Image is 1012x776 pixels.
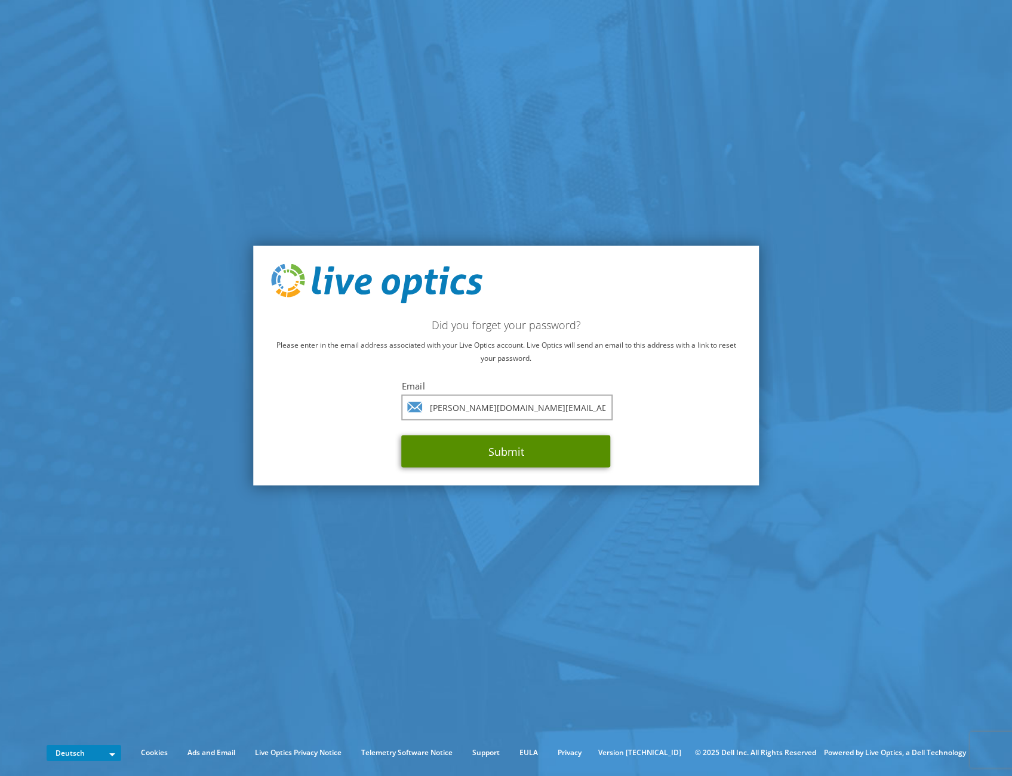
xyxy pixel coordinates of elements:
p: Please enter in the email address associated with your Live Optics account. Live Optics will send... [271,338,742,364]
li: Powered by Live Optics, a Dell Technology [824,746,966,759]
a: Privacy [549,746,590,759]
a: Live Optics Privacy Notice [246,746,350,759]
img: live_optics_svg.svg [271,264,482,303]
a: Telemetry Software Notice [352,746,462,759]
label: Email [402,379,611,391]
a: EULA [510,746,547,759]
li: Version [TECHNICAL_ID] [592,746,687,759]
li: © 2025 Dell Inc. All Rights Reserved [689,746,822,759]
a: Cookies [132,746,177,759]
a: Ads and Email [179,746,244,759]
a: Support [463,746,509,759]
h2: Did you forget your password? [271,318,742,331]
button: Submit [402,435,611,467]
